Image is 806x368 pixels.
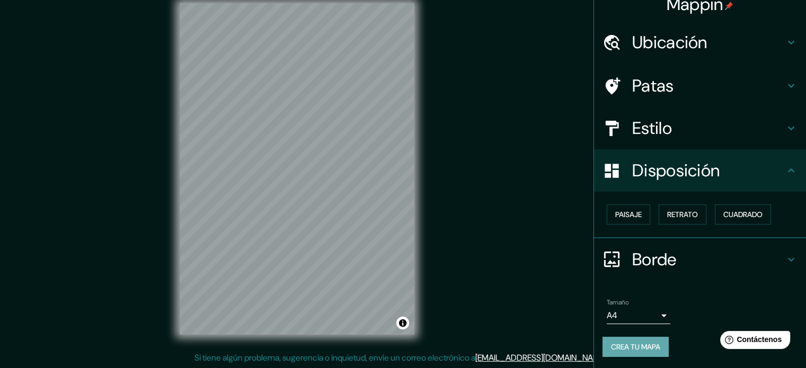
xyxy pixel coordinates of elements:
font: Estilo [632,117,672,139]
font: Tamaño [607,298,628,307]
font: Patas [632,75,674,97]
button: Crea tu mapa [603,337,669,357]
div: Ubicación [594,21,806,64]
canvas: Mapa [180,3,414,335]
font: Cuadrado [723,210,763,219]
div: A4 [607,307,670,324]
font: Borde [632,248,677,271]
div: Borde [594,238,806,281]
div: Estilo [594,107,806,149]
button: Paisaje [607,204,650,225]
font: Disposición [632,159,720,182]
font: Crea tu mapa [611,342,660,352]
img: pin-icon.png [725,2,733,10]
button: Activar o desactivar atribución [396,317,409,329]
font: A4 [607,310,617,321]
font: Ubicación [632,31,707,53]
font: Retrato [667,210,698,219]
iframe: Lanzador de widgets de ayuda [712,327,794,356]
div: Patas [594,65,806,107]
font: Paisaje [615,210,642,219]
a: [EMAIL_ADDRESS][DOMAIN_NAME] [475,352,606,363]
font: Si tiene algún problema, sugerencia o inquietud, envíe un correo electrónico a [194,352,475,363]
button: Cuadrado [715,204,771,225]
button: Retrato [659,204,706,225]
div: Disposición [594,149,806,192]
